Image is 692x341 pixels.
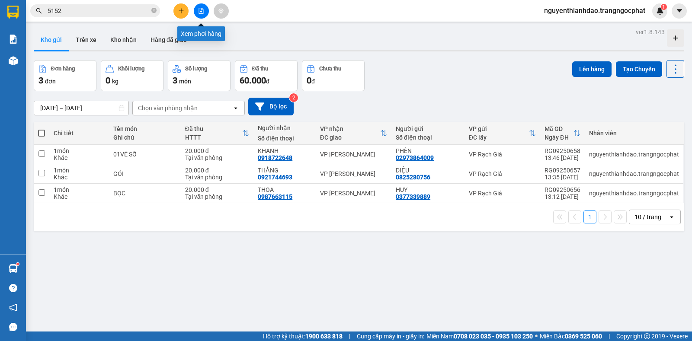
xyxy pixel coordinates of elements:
[537,5,652,16] span: nguyenthianhdao.trangngocphat
[54,193,105,200] div: Khác
[644,333,650,339] span: copyright
[54,167,105,174] div: 1 món
[676,7,683,15] span: caret-down
[106,75,110,86] span: 0
[320,190,387,197] div: VP [PERSON_NAME]
[583,210,596,223] button: 1
[316,122,391,145] th: Toggle SortBy
[656,7,664,15] img: icon-new-feature
[396,186,460,193] div: HUY
[589,130,679,137] div: Nhân viên
[54,130,105,137] div: Chi tiết
[572,61,612,77] button: Lên hàng
[634,213,661,221] div: 10 / trang
[185,147,250,154] div: 20.000 đ
[396,154,434,161] div: 02973864009
[69,29,103,50] button: Trên xe
[258,147,311,154] div: KHANH
[305,333,343,340] strong: 1900 633 818
[565,333,602,340] strong: 0369 525 060
[469,151,536,158] div: VP Rạch Giá
[232,105,239,112] svg: open
[185,167,250,174] div: 20.000 đ
[252,66,268,72] div: Đã thu
[535,335,538,338] span: ⚪️
[302,60,365,91] button: Chưa thu0đ
[173,75,177,86] span: 3
[469,190,536,197] div: VP Rạch Giá
[151,7,157,15] span: close-circle
[185,174,250,181] div: Tại văn phòng
[396,125,460,132] div: Người gửi
[320,134,380,141] div: ĐC giao
[396,167,460,174] div: DIỆU
[9,323,17,331] span: message
[48,6,150,16] input: Tìm tên, số ĐT hoặc mã đơn
[545,125,573,132] div: Mã GD
[185,66,207,72] div: Số lượng
[609,331,610,341] span: |
[668,214,675,220] svg: open
[185,193,250,200] div: Tại văn phòng
[662,4,665,10] span: 1
[396,134,460,141] div: Số điện thoại
[113,125,176,132] div: Tên món
[138,104,198,112] div: Chọn văn phòng nhận
[545,186,580,193] div: RG09250656
[616,61,662,77] button: Tạo Chuyến
[194,3,209,19] button: file-add
[168,60,231,91] button: Số lượng3món
[266,78,269,85] span: đ
[258,135,311,142] div: Số điện thoại
[540,331,602,341] span: Miền Bắc
[258,167,311,174] div: THẮNG
[248,98,294,115] button: Bộ lọc
[51,66,75,72] div: Đơn hàng
[185,125,243,132] div: Đã thu
[667,29,684,47] div: Tạo kho hàng mới
[349,331,350,341] span: |
[289,93,298,102] sup: 2
[118,66,144,72] div: Khối lượng
[320,151,387,158] div: VP [PERSON_NAME]
[545,147,580,154] div: RG09250658
[240,75,266,86] span: 60.000
[545,167,580,174] div: RG09250657
[258,154,292,161] div: 0918722648
[545,193,580,200] div: 13:12 [DATE]
[9,303,17,312] span: notification
[144,29,194,50] button: Hàng đã giao
[258,124,311,131] div: Người nhận
[235,60,298,91] button: Đã thu60.000đ
[396,147,460,154] div: PHẾN
[178,8,184,14] span: plus
[218,8,224,14] span: aim
[396,174,430,181] div: 0825280756
[258,193,292,200] div: 0987663115
[54,186,105,193] div: 1 món
[396,193,430,200] div: 0377339889
[54,174,105,181] div: Khác
[45,78,56,85] span: đơn
[9,264,18,273] img: warehouse-icon
[34,101,128,115] input: Select a date range.
[7,6,19,19] img: logo-vxr
[113,151,176,158] div: 01VÉ SỐ
[185,186,250,193] div: 20.000 đ
[311,78,315,85] span: đ
[151,8,157,13] span: close-circle
[545,174,580,181] div: 13:35 [DATE]
[540,122,585,145] th: Toggle SortBy
[113,170,176,177] div: GÓI
[263,331,343,341] span: Hỗ trợ kỹ thuật:
[426,331,533,341] span: Miền Nam
[185,134,243,141] div: HTTT
[101,60,163,91] button: Khối lượng0kg
[589,170,679,177] div: nguyenthianhdao.trangngocphat
[36,8,42,14] span: search
[173,3,189,19] button: plus
[9,284,17,292] span: question-circle
[545,154,580,161] div: 13:46 [DATE]
[469,134,529,141] div: ĐC lấy
[258,174,292,181] div: 0921744693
